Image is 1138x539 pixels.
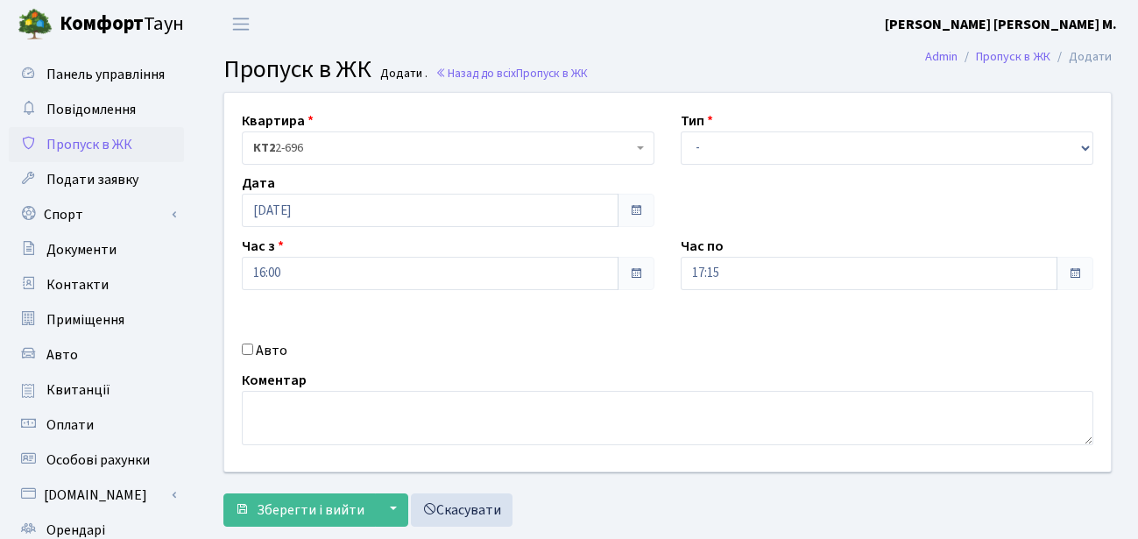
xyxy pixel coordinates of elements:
[242,370,307,391] label: Коментар
[46,170,138,189] span: Подати заявку
[9,443,184,478] a: Особові рахунки
[242,110,314,131] label: Квартира
[46,310,124,330] span: Приміщення
[9,478,184,513] a: [DOMAIN_NAME]
[46,415,94,435] span: Оплати
[46,345,78,365] span: Авто
[9,337,184,372] a: Авто
[377,67,428,82] small: Додати .
[9,267,184,302] a: Контакти
[242,173,275,194] label: Дата
[9,232,184,267] a: Документи
[253,139,275,157] b: КТ2
[223,493,376,527] button: Зберегти і вийти
[9,408,184,443] a: Оплати
[219,10,263,39] button: Переключити навігацію
[253,139,633,157] span: <b>КТ2</b>&nbsp;&nbsp;&nbsp;2-696
[9,127,184,162] a: Пропуск в ЖК
[257,500,364,520] span: Зберегти і вийти
[681,110,713,131] label: Тип
[46,240,117,259] span: Документи
[60,10,184,39] span: Таун
[46,380,110,400] span: Квитанції
[9,162,184,197] a: Подати заявку
[46,450,150,470] span: Особові рахунки
[9,57,184,92] a: Панель управління
[9,92,184,127] a: Повідомлення
[223,52,371,87] span: Пропуск в ЖК
[837,22,1120,120] div: Опитування щодо паркування в ЖК «Комфорт Таун»
[435,65,588,82] a: Назад до всіхПропуск в ЖК
[411,493,512,527] a: Скасувати
[9,302,184,337] a: Приміщення
[46,135,132,154] span: Пропуск в ЖК
[18,7,53,42] img: logo.png
[1100,24,1118,41] div: ×
[516,65,588,82] span: Пропуск в ЖК
[46,65,165,84] span: Панель управління
[885,14,1117,35] a: [PERSON_NAME] [PERSON_NAME] М.
[242,131,654,165] span: <b>КТ2</b>&nbsp;&nbsp;&nbsp;2-696
[60,10,144,38] b: Комфорт
[46,275,109,294] span: Контакти
[256,340,287,361] label: Авто
[854,89,1102,110] a: Голосувати
[681,236,724,257] label: Час по
[46,100,136,119] span: Повідомлення
[9,197,184,232] a: Спорт
[242,236,284,257] label: Час з
[885,15,1117,34] b: [PERSON_NAME] [PERSON_NAME] М.
[9,372,184,408] a: Квитанції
